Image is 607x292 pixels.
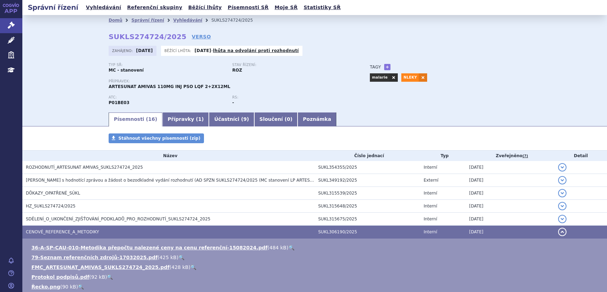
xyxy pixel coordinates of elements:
th: Zveřejněno [466,151,555,161]
button: detail [558,176,566,184]
a: malarie [370,73,389,82]
li: ( ) [31,283,600,290]
a: Běžící lhůty [186,3,224,12]
strong: [DATE] [195,48,211,53]
span: Interní [424,217,437,221]
li: ( ) [31,264,600,271]
td: SUKL315539/2025 [315,187,420,200]
td: SUKL306190/2025 [315,226,420,239]
a: Referenční skupiny [125,3,184,12]
span: ARTESUNAT AMIVAS 110MG INJ PSO LQF 2+2X12ML [109,84,230,89]
a: Statistiky SŘ [301,3,343,12]
span: ROZHODNUTÍ_ARTESUNAT AMIVAS_SUKLS274724_2025 [26,165,143,170]
p: Přípravek: [109,79,356,83]
span: CENOVÉ_REFERENCE_A_METODIKY [26,229,99,234]
a: lhůta na odvolání proti rozhodnutí [213,48,299,53]
span: Interní [424,204,437,209]
a: VERSO [192,33,211,40]
span: 92 kB [91,274,105,280]
th: Typ [420,151,466,161]
span: Běžící lhůta: [164,48,193,53]
p: ATC: [109,95,225,100]
abbr: (?) [522,154,528,159]
td: [DATE] [466,161,555,174]
a: Protokol podpisů.pdf [31,274,89,280]
a: 🔍 [190,264,196,270]
td: [DATE] [466,187,555,200]
span: HZ_SUKLS274724/2025 [26,204,75,209]
span: 90 kB [62,284,76,290]
a: 36-A-SP-CAU-010-Metodika přepočtu nalezené ceny na cenu referenční-15082024.pdf [31,245,268,250]
a: 79-Seznam referenčních zdrojů-17032025.pdf [31,255,158,260]
span: 16 [148,116,155,122]
span: Interní [424,229,437,234]
li: ( ) [31,244,600,251]
a: Správní řízení [131,18,164,23]
a: + [384,64,390,70]
a: Sloučení (0) [254,112,298,126]
th: Číslo jednací [315,151,420,161]
a: 🔍 [78,284,84,290]
button: detail [558,189,566,197]
span: DŮKAZY_OPATŘENÉ_SÚKL [26,191,80,196]
span: 484 kB [269,245,286,250]
strong: - [232,100,234,105]
td: SUKL354355/2025 [315,161,420,174]
td: [DATE] [466,226,555,239]
strong: [DATE] [136,48,153,53]
li: SUKLS274724/2025 [211,15,262,25]
strong: ROZ [232,68,242,73]
button: detail [558,228,566,236]
a: Moje SŘ [272,3,300,12]
td: [DATE] [466,213,555,226]
button: detail [558,215,566,223]
strong: ARTESUNÁT [109,100,130,105]
span: Stáhnout všechny písemnosti (zip) [118,136,200,141]
a: 🔍 [288,245,294,250]
a: 🔍 [178,255,184,260]
th: Detail [555,151,607,161]
span: Interní [424,165,437,170]
button: detail [558,202,566,210]
span: Zahájeno: [112,48,134,53]
a: FMC_ARTESUNAT_AMIVAS_SUKLS274724_2025.pdf [31,264,169,270]
a: Přípravky (1) [162,112,209,126]
a: Vyhledávání [84,3,123,12]
p: Typ SŘ: [109,63,225,67]
span: 0 [287,116,290,122]
span: 9 [243,116,247,122]
span: Externí [424,178,438,183]
td: SUKL315675/2025 [315,213,420,226]
span: 428 kB [171,264,189,270]
strong: MC - stanovení [109,68,144,73]
p: Stav řízení: [232,63,349,67]
h3: Tagy [370,63,381,71]
span: 1 [198,116,202,122]
a: Řecko.png [31,284,60,290]
a: 🔍 [107,274,113,280]
li: ( ) [31,273,600,280]
p: RS: [232,95,349,100]
p: - [195,48,299,53]
a: NLEKY [401,73,419,82]
a: Účastníci (9) [209,112,254,126]
a: Písemnosti (16) [109,112,162,126]
span: Souhlas s hodnotící zprávou a žádost o bezodkladné vydání rozhodnutí (AD SPZN SUKLS274724/2025 (M... [26,178,375,183]
td: SUKL315648/2025 [315,200,420,213]
a: Písemnosti SŘ [226,3,271,12]
td: [DATE] [466,174,555,187]
a: Vyhledávání [173,18,202,23]
span: Interní [424,191,437,196]
strong: SUKLS274724/2025 [109,32,187,41]
h2: Správní řízení [22,2,84,12]
li: ( ) [31,254,600,261]
span: SDĚLENÍ_O_UKONČENÍ_ZJIŠŤOVÁNÍ_PODKLADŮ_PRO_ROZHODNUTÍ_SUKLS274724_2025 [26,217,210,221]
button: detail [558,163,566,171]
th: Název [22,151,315,161]
a: Poznámka [298,112,336,126]
a: Stáhnout všechny písemnosti (zip) [109,133,204,143]
td: [DATE] [466,200,555,213]
td: SUKL349192/2025 [315,174,420,187]
span: 425 kB [160,255,177,260]
a: Domů [109,18,122,23]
